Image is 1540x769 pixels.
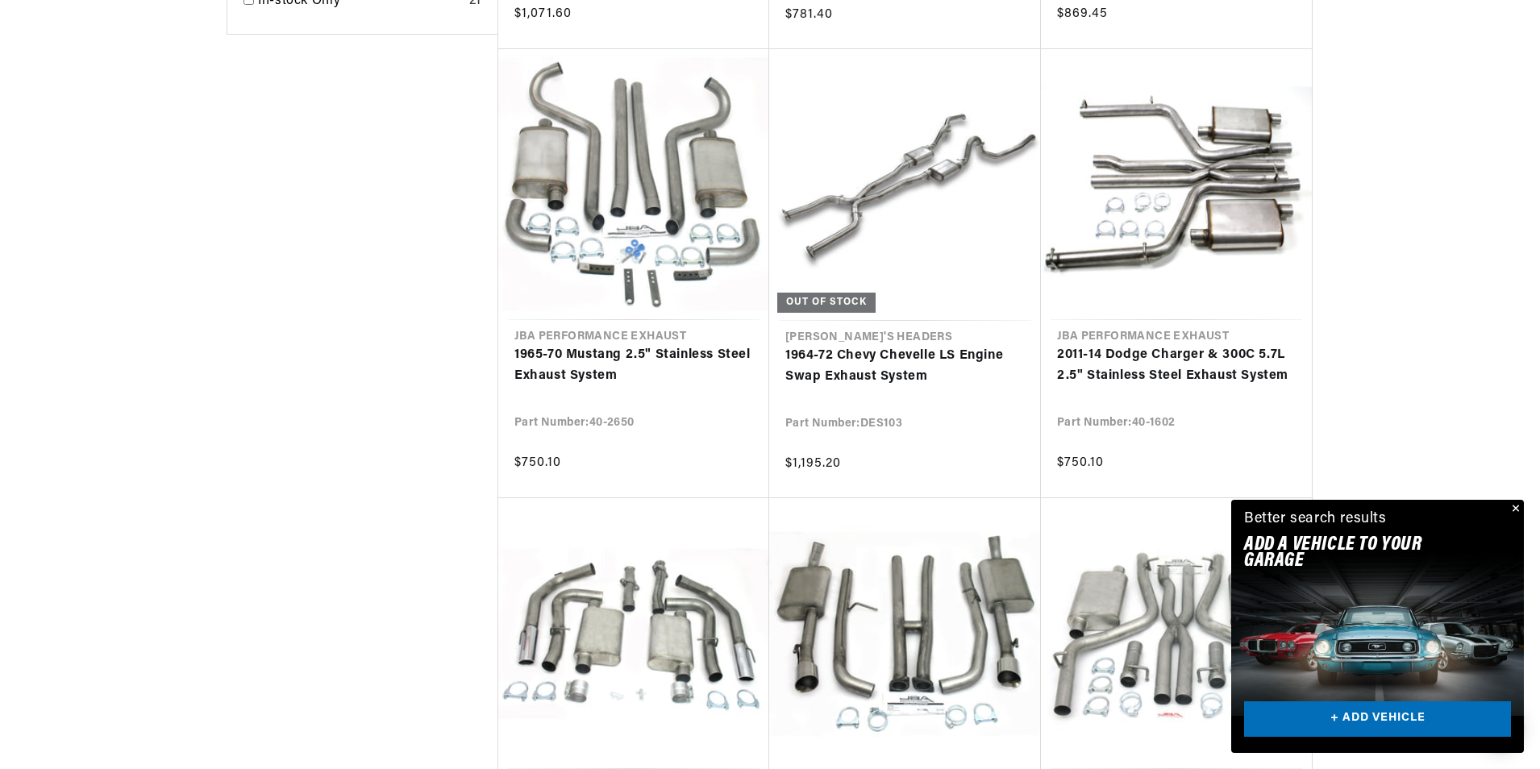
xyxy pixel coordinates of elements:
[514,345,753,386] a: 1965-70 Mustang 2.5" Stainless Steel Exhaust System
[785,346,1025,387] a: 1964-72 Chevy Chevelle LS Engine Swap Exhaust System
[1244,537,1471,570] h2: Add A VEHICLE to your garage
[1505,500,1524,519] button: Close
[1244,508,1387,531] div: Better search results
[1057,345,1296,386] a: 2011-14 Dodge Charger & 300C 5.7L 2.5" Stainless Steel Exhaust System
[1244,701,1511,738] a: + ADD VEHICLE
